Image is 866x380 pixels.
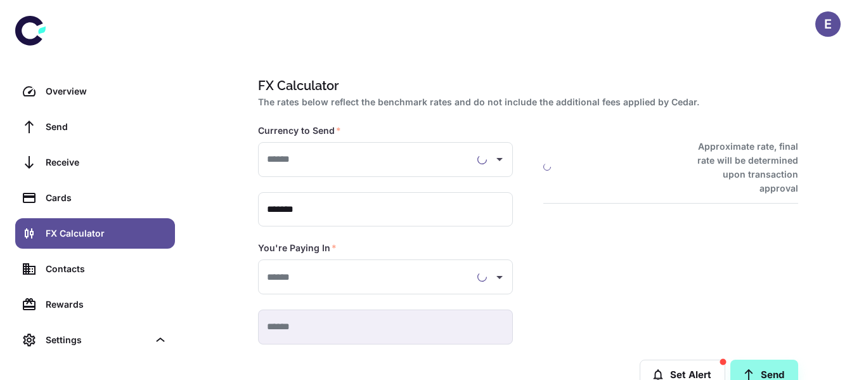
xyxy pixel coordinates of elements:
label: Currency to Send [258,124,341,137]
a: Receive [15,147,175,178]
button: Open [491,150,508,168]
a: Cards [15,183,175,213]
div: Settings [15,325,175,355]
div: Send [46,120,167,134]
a: FX Calculator [15,218,175,249]
button: Open [491,268,508,286]
div: Receive [46,155,167,169]
div: FX Calculator [46,226,167,240]
div: Settings [46,333,148,347]
label: You're Paying In [258,242,337,254]
button: E [815,11,841,37]
a: Overview [15,76,175,107]
h1: FX Calculator [258,76,793,95]
div: Overview [46,84,167,98]
a: Send [15,112,175,142]
a: Rewards [15,289,175,320]
div: Contacts [46,262,167,276]
div: Cards [46,191,167,205]
a: Contacts [15,254,175,284]
h6: Approximate rate, final rate will be determined upon transaction approval [683,140,798,195]
div: Rewards [46,298,167,311]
